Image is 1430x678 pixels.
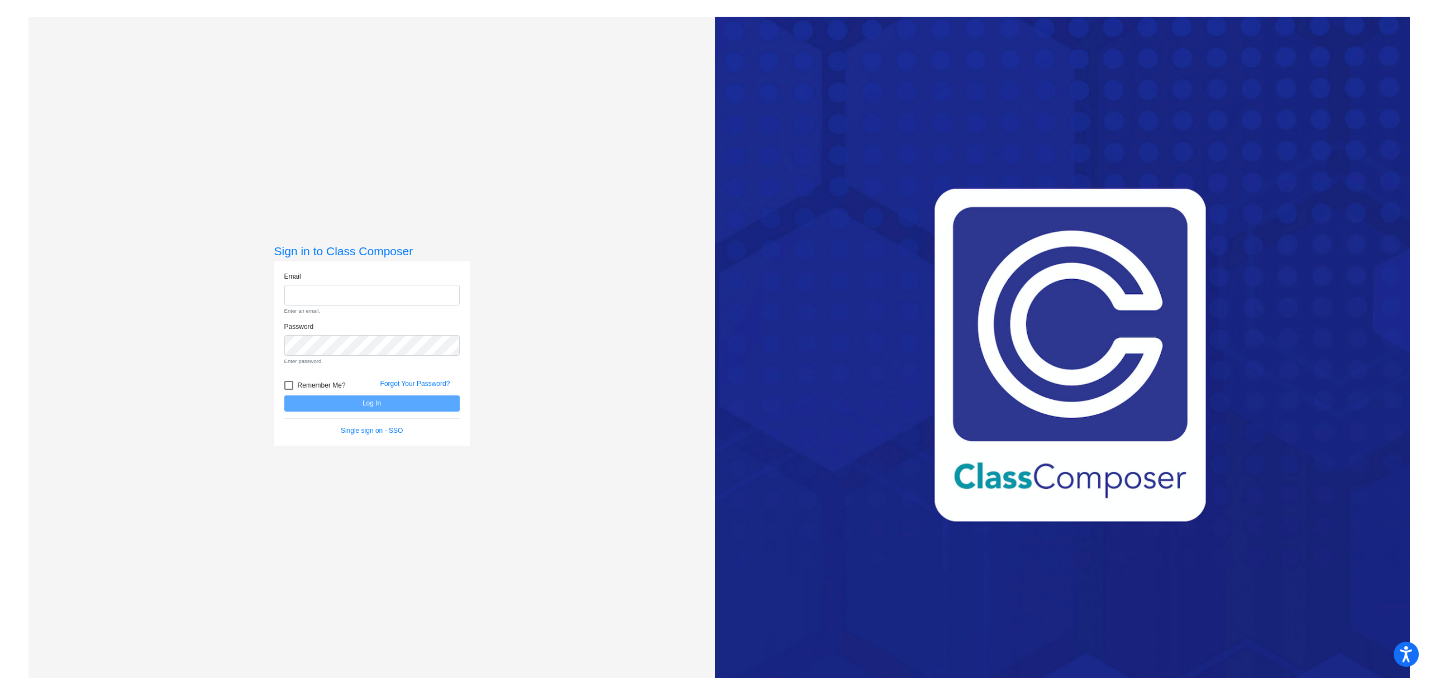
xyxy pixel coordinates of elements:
[284,395,460,412] button: Log In
[298,379,346,392] span: Remember Me?
[341,427,403,435] a: Single sign on - SSO
[284,322,314,332] label: Password
[284,307,460,315] small: Enter an email.
[284,357,460,365] small: Enter password.
[284,271,301,281] label: Email
[380,380,450,388] a: Forgot Your Password?
[274,244,470,258] h3: Sign in to Class Composer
